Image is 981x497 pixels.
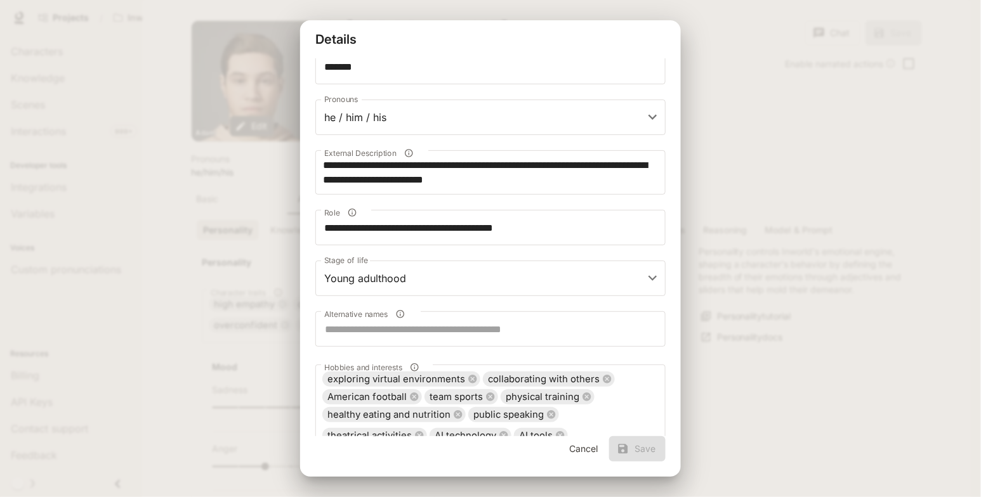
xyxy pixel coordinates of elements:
div: exploring virtual environments [322,371,480,387]
div: theatrical activities [322,428,427,443]
span: exploring virtual environments [322,372,470,387]
span: Role [324,207,340,218]
span: physical training [501,390,584,404]
button: Role [344,204,361,221]
div: collaborating with others [483,371,615,387]
div: physical training [501,389,595,404]
div: healthy eating and nutrition [322,407,466,422]
div: Young adulthood [315,261,666,296]
div: public speaking [468,407,559,422]
button: Alternative names [392,306,409,323]
span: theatrical activities [322,429,417,443]
label: Pronouns [324,94,358,105]
button: External Description [400,145,418,162]
span: American football [322,390,412,404]
span: public speaking [468,408,549,422]
span: Alternative names [324,309,388,319]
h2: Details [300,20,681,58]
div: AI tools [514,428,568,443]
span: healthy eating and nutrition [322,408,456,422]
span: External Description [324,148,397,158]
div: team sports [425,389,498,404]
div: he / him / his [315,100,666,135]
button: Cancel [563,436,604,461]
button: Hobbies and interests [406,359,423,376]
span: collaborating with others [483,372,605,387]
div: American football [322,389,422,404]
span: Hobbies and interests [324,362,402,373]
span: team sports [425,390,488,404]
div: AI technology [430,428,511,443]
label: Stage of life [324,255,368,266]
span: AI tools [514,429,558,443]
span: AI technology [430,429,501,443]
